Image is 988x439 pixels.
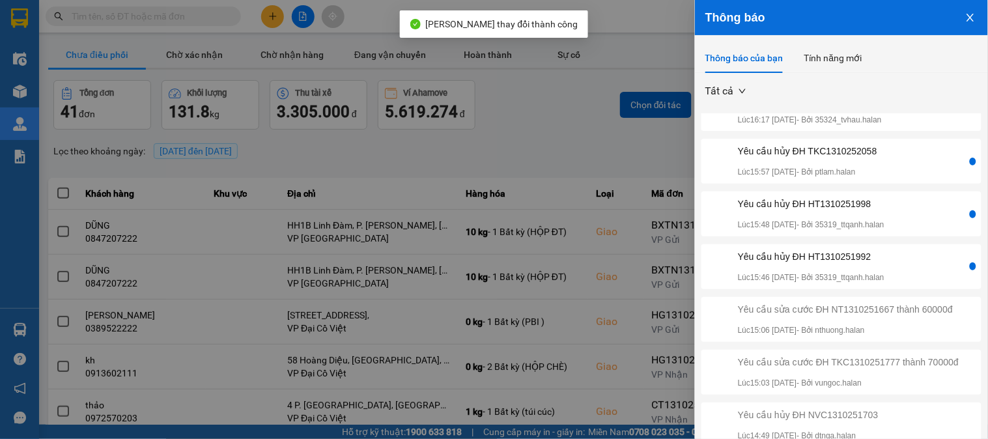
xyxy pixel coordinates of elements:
[738,355,959,369] div: Yêu cầu sửa cước ĐH TKC1310251777 thành 70000đ
[705,10,978,25] div: Thông báo
[738,144,877,158] div: Yêu cầu hủy ĐH TKC1310252058
[738,249,884,264] div: Yêu cầu hủy ĐH HT1310251992
[705,51,783,65] div: Thông báo của bạn
[965,12,976,23] span: close
[426,19,578,29] span: [PERSON_NAME] thay đổi thành công
[410,19,421,29] span: check-circle
[738,377,959,389] p: Lúc 15:03 [DATE] - Bởi vungoc.halan
[738,324,953,337] p: Lúc 15:06 [DATE] - Bởi nthuong.halan
[738,408,879,422] div: Yêu cầu hủy ĐH NVC1310251703
[738,197,884,211] div: Yêu cầu hủy ĐH HT1310251998
[705,81,746,101] span: Tất cả
[804,51,862,65] div: Tính năng mới
[738,114,882,126] p: Lúc 16:17 [DATE] - Bởi 35324_tvhau.halan
[738,302,953,317] div: Yêu cầu sửa cước ĐH NT1310251667 thành 60000đ
[738,166,877,178] p: Lúc 15:57 [DATE] - Bởi ptlam.halan
[738,219,884,231] p: Lúc 15:48 [DATE] - Bởi 35319_ttqanh.halan
[738,272,884,284] p: Lúc 15:46 [DATE] - Bởi 35319_ttqanh.halan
